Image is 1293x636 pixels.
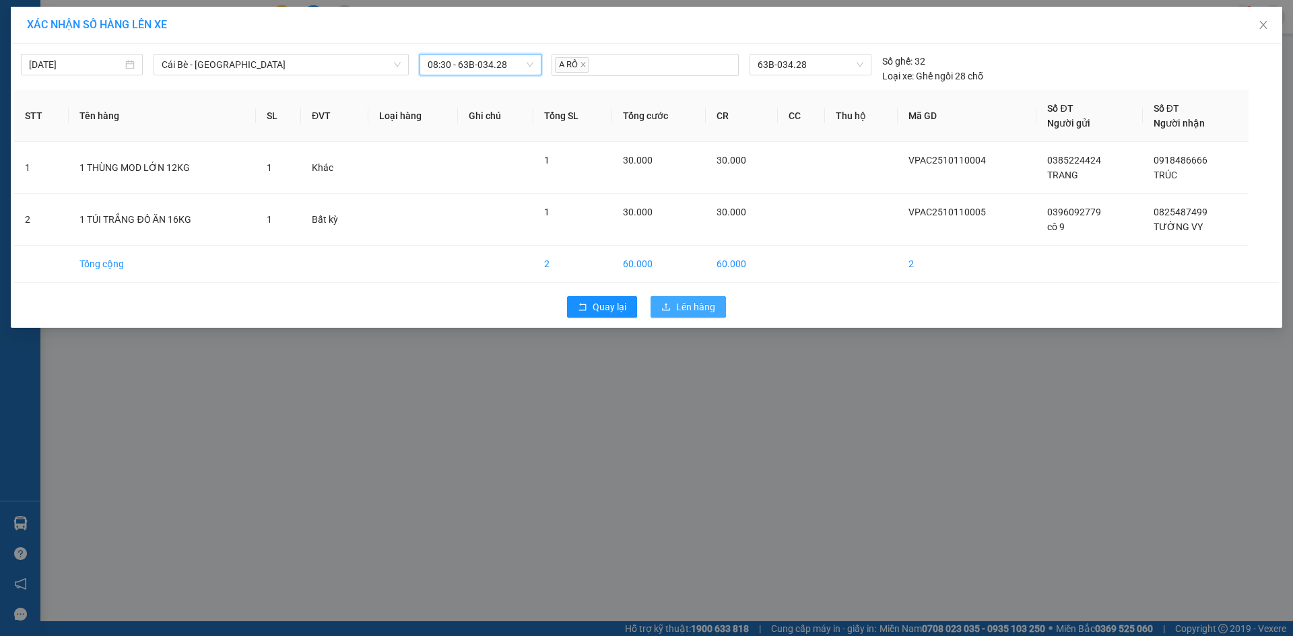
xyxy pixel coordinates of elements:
[612,246,706,283] td: 60.000
[706,246,778,283] td: 60.000
[533,246,612,283] td: 2
[825,90,898,142] th: Thu hộ
[1047,118,1090,129] span: Người gửi
[14,142,69,194] td: 1
[14,90,69,142] th: STT
[69,142,255,194] td: 1 THÙNG MOD LỚN 12KG
[69,246,255,283] td: Tổng cộng
[882,54,925,69] div: 32
[1047,155,1101,166] span: 0385224424
[1258,20,1269,30] span: close
[578,302,587,313] span: rollback
[301,194,368,246] td: Bất kỳ
[267,162,272,173] span: 1
[1154,103,1179,114] span: Số ĐT
[612,90,706,142] th: Tổng cước
[1154,118,1205,129] span: Người nhận
[778,90,825,142] th: CC
[908,207,986,217] span: VPAC2510110005
[69,194,255,246] td: 1 TÚI TRẮNG ĐỒ ĂN 16KG
[555,57,589,73] span: A RÔ
[661,302,671,313] span: upload
[1154,155,1207,166] span: 0918486666
[567,296,637,318] button: rollbackQuay lại
[623,155,653,166] span: 30.000
[267,214,272,225] span: 1
[898,90,1036,142] th: Mã GD
[301,142,368,194] td: Khác
[651,296,726,318] button: uploadLên hàng
[1154,207,1207,217] span: 0825487499
[14,194,69,246] td: 2
[908,155,986,166] span: VPAC2510110004
[256,90,301,142] th: SL
[1047,207,1101,217] span: 0396092779
[533,90,612,142] th: Tổng SL
[301,90,368,142] th: ĐVT
[544,155,550,166] span: 1
[27,18,167,31] span: XÁC NHẬN SỐ HÀNG LÊN XE
[428,55,533,75] span: 08:30 - 63B-034.28
[676,299,715,314] span: Lên hàng
[1245,7,1282,44] button: Close
[580,61,587,68] span: close
[544,207,550,217] span: 1
[717,155,746,166] span: 30.000
[882,54,913,69] span: Số ghế:
[1047,221,1065,232] span: cô 9
[1047,170,1078,180] span: TRANG
[458,90,533,142] th: Ghi chú
[368,90,458,142] th: Loại hàng
[1047,103,1073,114] span: Số ĐT
[882,69,983,83] div: Ghế ngồi 28 chỗ
[162,55,401,75] span: Cái Bè - Sài Gòn
[898,246,1036,283] td: 2
[593,299,626,314] span: Quay lại
[706,90,778,142] th: CR
[758,55,863,75] span: 63B-034.28
[29,57,123,72] input: 11/10/2025
[393,61,401,69] span: down
[882,69,914,83] span: Loại xe:
[1154,221,1203,232] span: TƯỜNG VY
[1154,170,1177,180] span: TRÚC
[623,207,653,217] span: 30.000
[69,90,255,142] th: Tên hàng
[717,207,746,217] span: 30.000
